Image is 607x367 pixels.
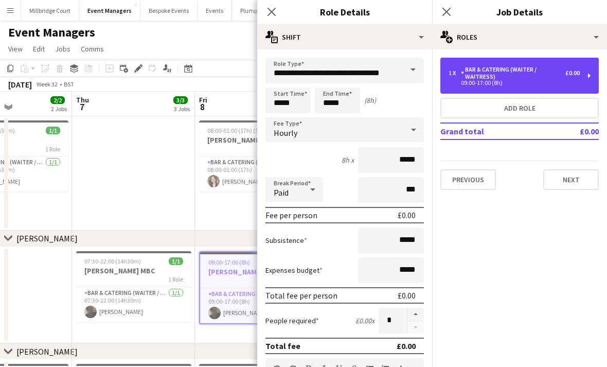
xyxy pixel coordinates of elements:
span: 09:00-17:00 (8h) [208,258,250,266]
span: 1/1 [46,127,60,134]
span: Hourly [274,128,297,138]
span: 2/2 [50,96,65,104]
span: Comms [81,44,104,54]
td: £0.00 [550,123,599,139]
app-job-card: 09:00-17:00 (8h)1/1[PERSON_NAME] MBC1 RoleBar & Catering (Waiter / waitress)1/109:00-17:00 (8h)[P... [199,251,314,324]
span: 1/1 [169,257,183,265]
div: Total fee per person [265,290,337,301]
div: 1 x [449,69,461,77]
button: Millbridge Court [21,1,79,21]
button: Plumpton Race Course [232,1,308,21]
span: Week 32 [34,80,60,88]
div: [PERSON_NAME] [16,233,78,243]
div: 8h x [342,155,354,165]
button: Bespoke Events [140,1,198,21]
label: Expenses budget [265,266,323,275]
div: 3 Jobs [174,105,190,113]
div: Fee per person [265,210,317,220]
button: Next [543,169,599,190]
span: Thu [76,95,89,104]
button: Increase [407,308,424,321]
div: £0.00 [398,210,416,220]
td: Grand total [440,123,550,139]
app-job-card: 07:30-22:00 (14h30m)1/1[PERSON_NAME] MBC1 RoleBar & Catering (Waiter / waitress)1/107:30-22:00 (1... [76,251,191,322]
div: BST [64,80,74,88]
h3: Job Details [432,5,607,19]
div: [DATE] [8,79,32,90]
span: Edit [33,44,45,54]
h3: [PERSON_NAME] MBC [200,267,313,276]
h3: Role Details [257,5,432,19]
label: People required [265,316,319,325]
span: 7 [75,101,89,113]
span: 8 [198,101,207,113]
div: £0.00 x [355,316,374,325]
span: Paid [274,187,289,198]
button: Event Managers [79,1,140,21]
span: View [8,44,23,54]
div: £0.00 [397,341,416,351]
div: £0.00 [565,69,580,77]
h1: Event Managers [8,25,95,40]
div: 09:00-17:00 (8h) [449,80,580,85]
span: 1 Role [45,145,60,153]
app-card-role: Bar & Catering (Waiter / waitress)1/109:00-17:00 (8h)[PERSON_NAME] [200,288,313,323]
h3: [PERSON_NAME] [199,135,314,145]
div: Total fee [265,341,300,351]
span: Fri [199,95,207,104]
span: Jobs [55,44,70,54]
div: Shift [257,25,432,49]
app-card-role: Bar & Catering (Waiter / waitress)1/108:00-01:00 (17h)[PERSON_NAME] [199,156,314,191]
a: Comms [77,42,108,56]
div: (8h) [364,96,376,105]
div: [PERSON_NAME] [16,346,78,357]
span: 3/3 [173,96,188,104]
app-card-role: Bar & Catering (Waiter / waitress)1/107:30-22:00 (14h30m)[PERSON_NAME] [76,287,191,322]
div: 2 Jobs [51,105,67,113]
a: Edit [29,42,49,56]
a: Jobs [51,42,75,56]
button: Add role [440,98,599,118]
span: 08:00-01:00 (17h) (Sat) [207,127,266,134]
label: Subsistence [265,236,307,245]
a: View [4,42,27,56]
button: Previous [440,169,496,190]
div: £0.00 [398,290,416,301]
div: Roles [432,25,607,49]
span: 1 Role [168,275,183,283]
h3: [PERSON_NAME] MBC [76,266,191,275]
div: Bar & Catering (Waiter / waitress) [461,66,565,80]
span: 07:30-22:00 (14h30m) [84,257,141,265]
button: Events [198,1,232,21]
app-job-card: 08:00-01:00 (17h) (Sat)1/1[PERSON_NAME]1 RoleBar & Catering (Waiter / waitress)1/108:00-01:00 (17... [199,120,314,191]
